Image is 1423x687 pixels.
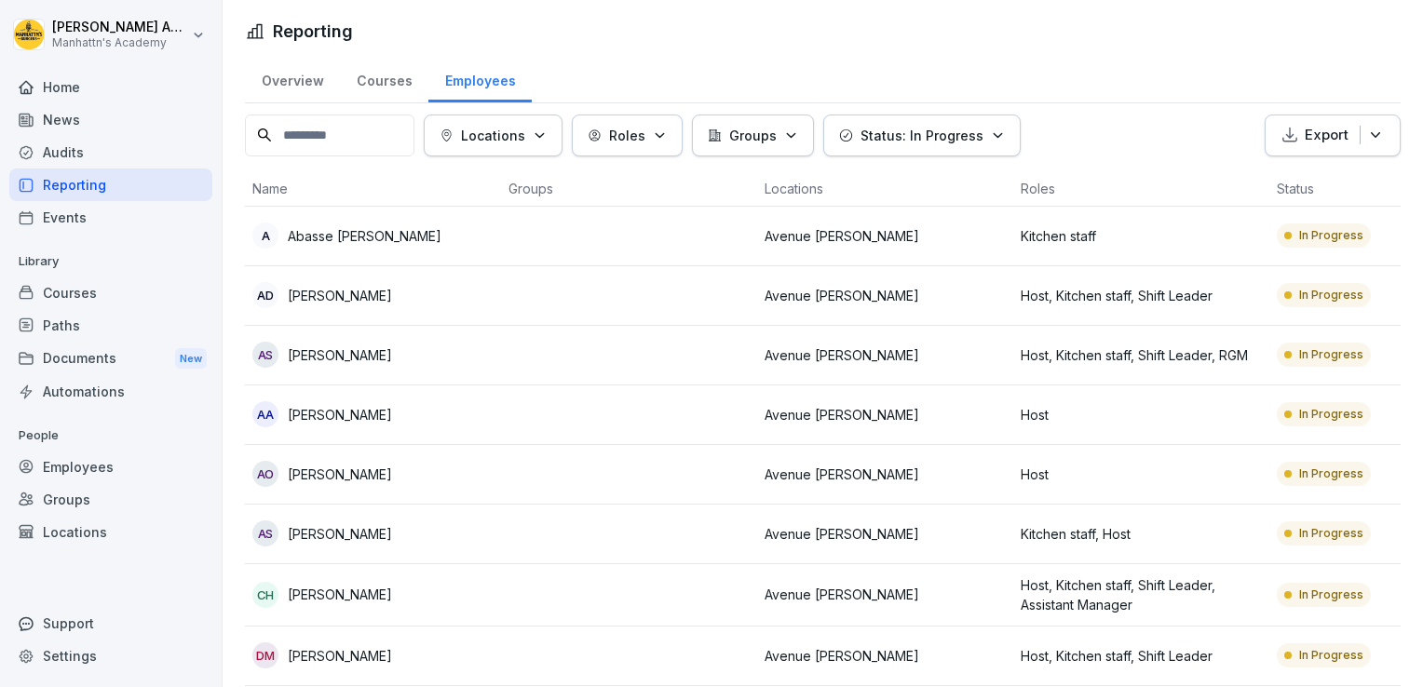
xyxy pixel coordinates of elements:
p: [PERSON_NAME] [288,524,392,544]
p: Abasse [PERSON_NAME] [288,226,441,246]
a: Events [9,201,212,234]
p: In Progress [1299,525,1363,542]
p: Host, Kitchen staff, Shift Leader, RGM [1021,345,1262,365]
p: In Progress [1299,287,1363,303]
p: [PERSON_NAME] [288,286,392,305]
p: [PERSON_NAME] [288,345,392,365]
a: Groups [9,483,212,516]
p: Avenue [PERSON_NAME] [765,646,1006,666]
div: A [252,222,278,249]
p: Avenue [PERSON_NAME] [765,465,1006,484]
button: Groups [692,114,814,156]
th: Roles [1013,171,1269,207]
p: Library [9,247,212,276]
p: Manhattn's Academy [52,36,188,49]
div: AD [252,282,278,308]
p: Kitchen staff, Host [1021,524,1262,544]
div: Support [9,607,212,640]
p: [PERSON_NAME] [288,585,392,604]
div: New [175,348,207,370]
p: [PERSON_NAME] [288,646,392,666]
div: AO [252,461,278,487]
p: Groups [729,126,777,145]
p: Avenue [PERSON_NAME] [765,286,1006,305]
p: [PERSON_NAME] Admin [52,20,188,35]
a: Courses [340,55,428,102]
a: Courses [9,276,212,309]
th: Groups [501,171,757,207]
p: Host, Kitchen staff, Shift Leader [1021,646,1262,666]
p: Host [1021,465,1262,484]
th: Name [245,171,501,207]
p: [PERSON_NAME] [288,405,392,424]
a: News [9,103,212,136]
p: People [9,421,212,451]
h1: Reporting [273,19,353,44]
p: Avenue [PERSON_NAME] [765,226,1006,246]
p: Status: In Progress [861,126,983,145]
a: Locations [9,516,212,548]
a: Home [9,71,212,103]
a: Employees [9,451,212,483]
p: Avenue [PERSON_NAME] [765,345,1006,365]
p: Avenue [PERSON_NAME] [765,405,1006,424]
p: In Progress [1299,586,1363,603]
p: In Progress [1299,346,1363,363]
p: Export [1305,125,1348,146]
div: Documents [9,342,212,376]
p: In Progress [1299,465,1363,482]
a: Reporting [9,168,212,201]
a: Settings [9,640,212,672]
a: Overview [245,55,340,102]
div: AA [252,401,278,427]
div: CH [252,582,278,608]
p: Kitchen staff [1021,226,1262,246]
p: In Progress [1299,227,1363,244]
div: DM [252,642,278,668]
p: Avenue [PERSON_NAME] [765,524,1006,544]
p: In Progress [1299,406,1363,423]
p: Roles [609,126,645,145]
p: Host, Kitchen staff, Shift Leader [1021,286,1262,305]
button: Locations [424,114,562,156]
a: Audits [9,136,212,168]
p: Locations [461,126,525,145]
p: [PERSON_NAME] [288,465,392,484]
p: Avenue [PERSON_NAME] [765,585,1006,604]
a: Paths [9,309,212,342]
div: AS [252,520,278,546]
p: In Progress [1299,647,1363,664]
button: Export [1265,114,1401,156]
a: Automations [9,375,212,408]
div: AS [252,342,278,368]
button: Roles [572,114,683,156]
p: Host, Kitchen staff, Shift Leader, Assistant Manager [1021,575,1262,614]
th: Locations [757,171,1013,207]
button: Status: In Progress [823,114,1021,156]
a: Employees [428,55,532,102]
p: Host [1021,405,1262,424]
a: DocumentsNew [9,342,212,376]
